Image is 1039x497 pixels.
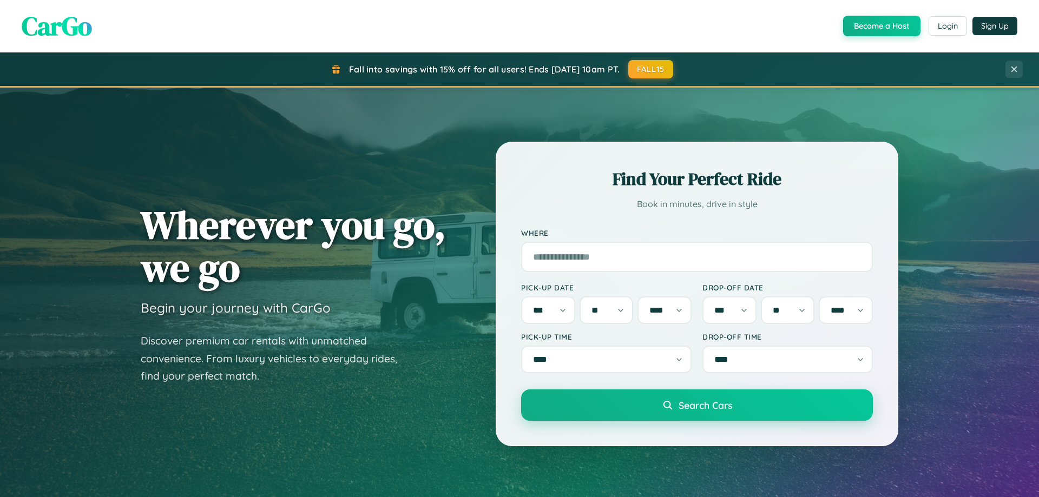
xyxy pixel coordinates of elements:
label: Pick-up Time [521,332,692,341]
span: Search Cars [679,399,732,411]
button: Search Cars [521,389,873,421]
label: Drop-off Date [702,283,873,292]
span: CarGo [22,8,92,44]
h3: Begin your journey with CarGo [141,300,331,316]
h1: Wherever you go, we go [141,203,446,289]
button: FALL15 [628,60,674,78]
label: Where [521,228,873,237]
h2: Find Your Perfect Ride [521,167,873,191]
p: Book in minutes, drive in style [521,196,873,212]
label: Pick-up Date [521,283,692,292]
button: Login [929,16,967,36]
label: Drop-off Time [702,332,873,341]
button: Become a Host [843,16,920,36]
p: Discover premium car rentals with unmatched convenience. From luxury vehicles to everyday rides, ... [141,332,411,385]
span: Fall into savings with 15% off for all users! Ends [DATE] 10am PT. [349,64,620,75]
button: Sign Up [972,17,1017,35]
